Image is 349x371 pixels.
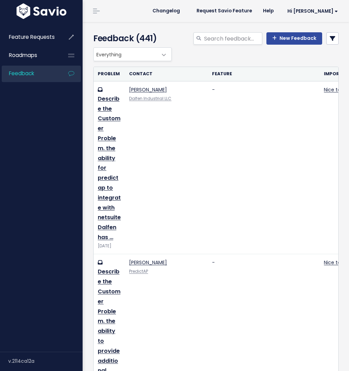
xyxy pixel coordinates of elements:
[152,9,180,13] span: Changelog
[266,32,322,45] a: New Feedback
[208,81,320,254] td: -
[94,48,158,61] span: Everything
[93,47,172,61] span: Everything
[93,32,168,45] h4: Feedback (441)
[279,6,343,16] a: Hi [PERSON_NAME]
[125,67,208,81] th: Contact
[129,86,167,93] a: [PERSON_NAME]
[129,96,171,101] a: Dalfen Industrial LLC
[8,352,83,370] div: v.2114ca12a
[287,9,338,14] span: Hi [PERSON_NAME]
[9,33,55,41] span: Feature Requests
[257,6,279,16] a: Help
[129,259,167,266] a: [PERSON_NAME]
[9,70,34,77] span: Feedback
[2,29,57,45] a: Feature Requests
[9,52,37,59] span: Roadmaps
[98,243,121,250] div: [DATE]
[2,66,57,81] a: Feedback
[15,3,68,19] img: logo-white.9d6f32f41409.svg
[94,67,125,81] th: Problem
[2,47,57,63] a: Roadmaps
[203,32,262,45] input: Search feedback...
[191,6,257,16] a: Request Savio Feature
[129,269,148,274] a: PredictAP
[208,67,320,81] th: Feature
[98,95,121,241] a: Describe the Customer Problem. the ability for predictap to integrate with netsuite Dalfen has …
